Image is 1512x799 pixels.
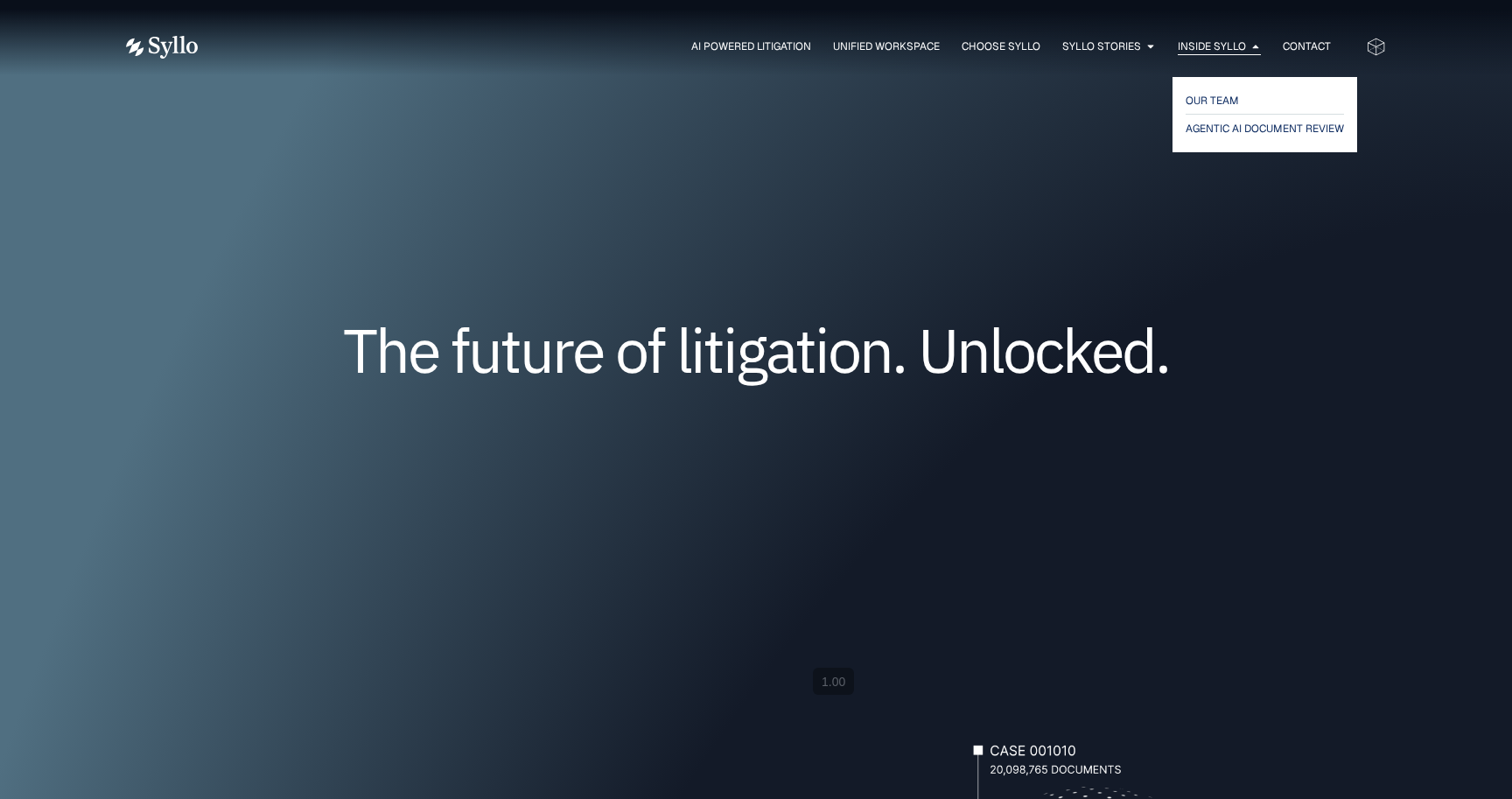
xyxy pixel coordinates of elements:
a: Choose Syllo [962,39,1040,54]
span: OUR TEAM [1186,90,1239,111]
a: Syllo Stories [1062,39,1141,54]
nav: Menu [233,39,1331,55]
a: AI Powered Litigation [691,39,811,54]
a: AGENTIC AI DOCUMENT REVIEW [1186,118,1344,139]
div: Menu Toggle [233,39,1331,55]
h1: The future of litigation. Unlocked. [231,321,1281,379]
a: OUR TEAM [1186,90,1344,111]
a: Inside Syllo [1178,39,1246,54]
img: Vector [126,36,198,59]
a: Contact [1283,39,1331,54]
a: Unified Workspace [833,39,940,54]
